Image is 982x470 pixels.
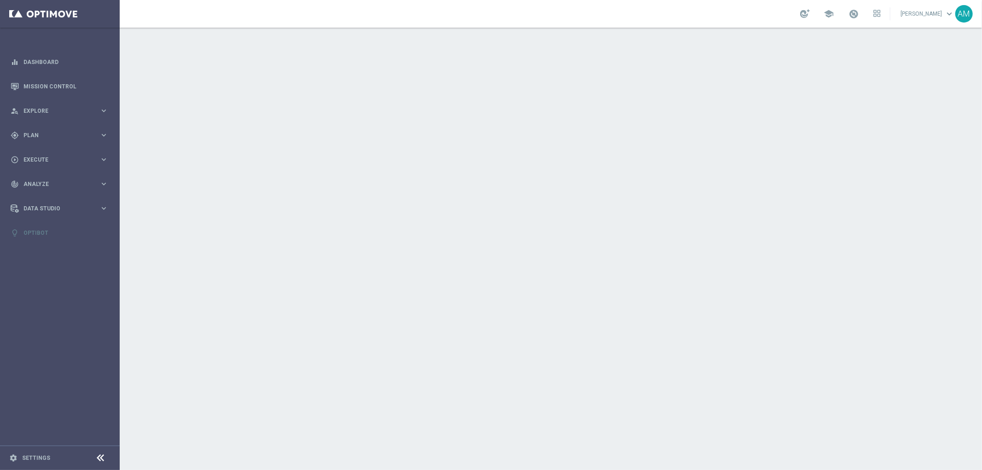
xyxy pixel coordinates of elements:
[23,74,108,99] a: Mission Control
[10,107,109,115] button: person_search Explore keyboard_arrow_right
[11,220,108,245] div: Optibot
[23,50,108,74] a: Dashboard
[99,131,108,139] i: keyboard_arrow_right
[11,107,99,115] div: Explore
[11,180,19,188] i: track_changes
[23,133,99,138] span: Plan
[10,205,109,212] button: Data Studio keyboard_arrow_right
[11,156,19,164] i: play_circle_outline
[10,58,109,66] button: equalizer Dashboard
[11,180,99,188] div: Analyze
[10,229,109,237] button: lightbulb Optibot
[11,131,99,139] div: Plan
[23,206,99,211] span: Data Studio
[824,9,834,19] span: school
[11,50,108,74] div: Dashboard
[11,58,19,66] i: equalizer
[955,5,973,23] div: AM
[99,106,108,115] i: keyboard_arrow_right
[23,157,99,162] span: Execute
[99,155,108,164] i: keyboard_arrow_right
[10,83,109,90] button: Mission Control
[10,156,109,163] button: play_circle_outline Execute keyboard_arrow_right
[9,454,17,462] i: settings
[23,220,108,245] a: Optibot
[11,229,19,237] i: lightbulb
[99,180,108,188] i: keyboard_arrow_right
[22,455,50,461] a: Settings
[11,74,108,99] div: Mission Control
[11,107,19,115] i: person_search
[944,9,954,19] span: keyboard_arrow_down
[900,7,955,21] a: [PERSON_NAME]keyboard_arrow_down
[11,131,19,139] i: gps_fixed
[11,204,99,213] div: Data Studio
[23,108,99,114] span: Explore
[23,181,99,187] span: Analyze
[99,204,108,213] i: keyboard_arrow_right
[11,156,99,164] div: Execute
[10,132,109,139] button: gps_fixed Plan keyboard_arrow_right
[10,180,109,188] button: track_changes Analyze keyboard_arrow_right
